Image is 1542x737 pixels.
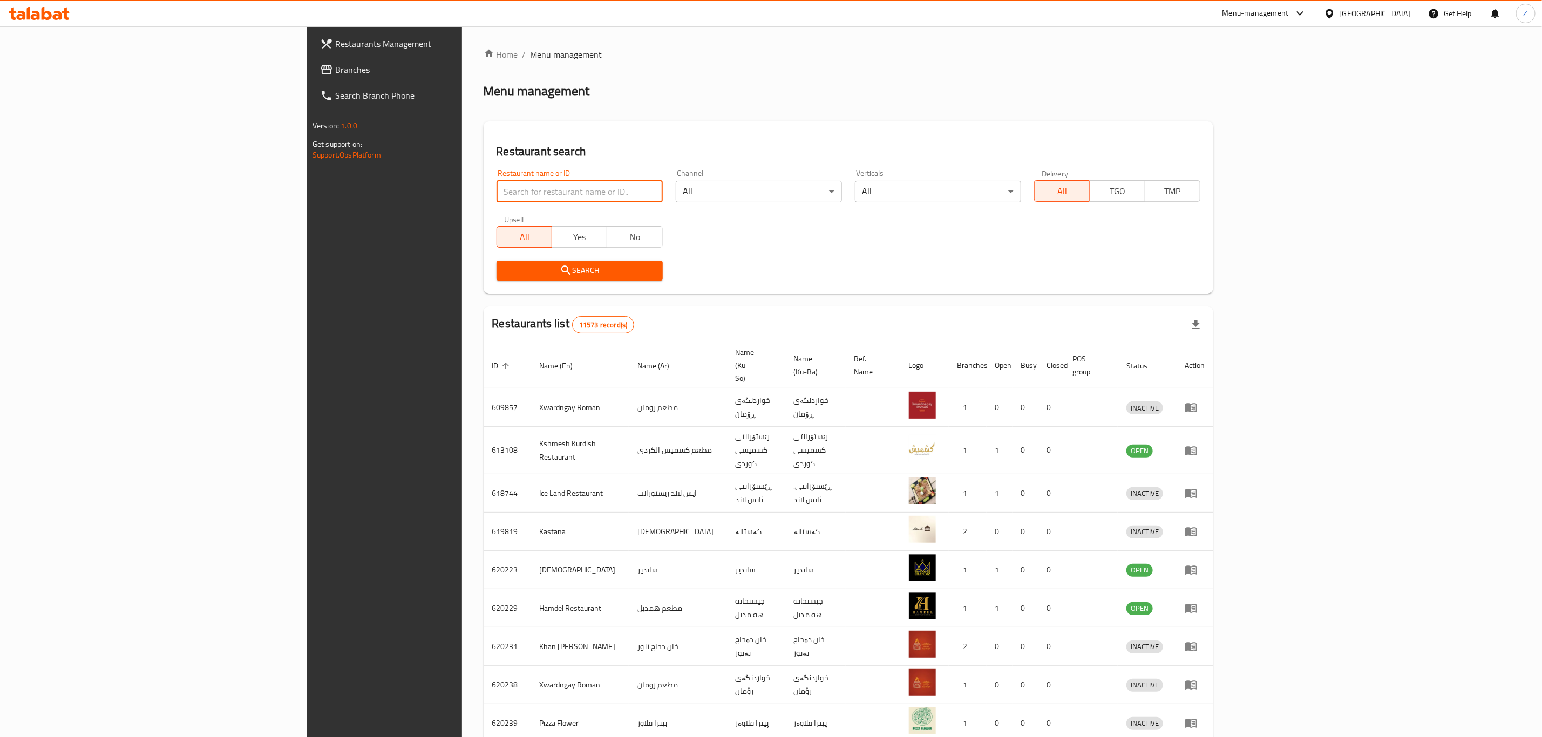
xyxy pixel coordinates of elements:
[1013,513,1038,551] td: 0
[785,589,846,627] td: جيشتخانه هه مديل
[531,627,629,666] td: Khan [PERSON_NAME]
[505,264,654,277] span: Search
[492,359,513,372] span: ID
[1126,359,1161,372] span: Status
[785,427,846,474] td: رێستۆرانتی کشمیشى كوردى
[1126,487,1163,500] span: INACTIVE
[949,589,987,627] td: 1
[573,320,634,330] span: 11573 record(s)
[1013,589,1038,627] td: 0
[313,148,381,162] a: Support.OpsPlatform
[1126,526,1163,538] div: INACTIVE
[949,343,987,388] th: Branches
[1034,180,1090,202] button: All
[1013,474,1038,513] td: 0
[987,343,1013,388] th: Open
[1126,602,1153,615] span: OPEN
[531,666,629,704] td: Xwardngay Roman
[612,229,658,245] span: No
[629,427,726,474] td: مطعم كشميش الكردي
[501,229,548,245] span: All
[335,37,556,50] span: Restaurants Management
[1222,7,1289,20] div: Menu-management
[1038,589,1064,627] td: 0
[335,63,556,76] span: Branches
[1185,563,1205,576] div: Menu
[1183,312,1209,338] div: Export file
[1038,627,1064,666] td: 0
[335,89,556,102] span: Search Branch Phone
[909,392,936,419] img: Xwardngay Roman
[1150,183,1196,199] span: TMP
[909,435,936,462] img: Kshmesh Kurdish Restaurant
[987,666,1013,704] td: 0
[504,215,524,223] label: Upsell
[726,513,785,551] td: کەستانە
[1038,474,1064,513] td: 0
[531,388,629,427] td: Xwardngay Roman
[629,388,726,427] td: مطعم رومان
[531,589,629,627] td: Hamdel Restaurant
[1185,401,1205,414] div: Menu
[1013,427,1038,474] td: 0
[909,631,936,658] img: Khan Dejaj Tanoor
[1185,602,1205,615] div: Menu
[637,359,683,372] span: Name (Ar)
[484,83,590,100] h2: Menu management
[629,513,726,551] td: [DEMOGRAPHIC_DATA]
[987,427,1013,474] td: 1
[909,669,936,696] img: Xwardngay Roman
[909,592,936,619] img: Hamdel Restaurant
[607,226,662,248] button: No
[909,477,936,504] img: Ice Land Restaurant
[949,551,987,589] td: 1
[531,474,629,513] td: Ice Land Restaurant
[785,388,846,427] td: خواردنگەی ڕۆمان
[785,666,846,704] td: خواردنگەی رؤمان
[313,119,339,133] span: Version:
[1126,445,1153,457] span: OPEN
[341,119,357,133] span: 1.0.0
[313,137,362,151] span: Get support on:
[1185,640,1205,653] div: Menu
[1145,180,1200,202] button: TMP
[540,359,587,372] span: Name (En)
[1185,678,1205,691] div: Menu
[987,551,1013,589] td: 1
[726,388,785,427] td: خواردنگەی ڕۆمان
[1340,8,1411,19] div: [GEOGRAPHIC_DATA]
[1038,427,1064,474] td: 0
[484,48,1213,61] nav: breadcrumb
[1126,564,1153,576] span: OPEN
[1013,343,1038,388] th: Busy
[629,474,726,513] td: ايس لاند ريستورانت
[531,513,629,551] td: Kastana
[1126,402,1163,414] span: INACTIVE
[497,261,663,281] button: Search
[1126,640,1163,653] span: INACTIVE
[629,627,726,666] td: خان دجاج تنور
[726,666,785,704] td: خواردنگەی رؤمان
[794,352,833,378] span: Name (Ku-Ba)
[497,144,1200,160] h2: Restaurant search
[497,181,663,202] input: Search for restaurant name or ID..
[1126,717,1163,729] span: INACTIVE
[785,627,846,666] td: خان دەجاج تەنور
[1038,513,1064,551] td: 0
[1126,640,1163,653] div: INACTIVE
[1013,388,1038,427] td: 0
[1126,679,1163,691] span: INACTIVE
[311,57,565,83] a: Branches
[1094,183,1140,199] span: TGO
[854,352,887,378] span: Ref. Name
[726,474,785,513] td: ڕێستۆرانتی ئایس لاند
[909,707,936,734] img: Pizza Flower
[785,513,846,551] td: کەستانە
[949,666,987,704] td: 1
[1038,388,1064,427] td: 0
[629,589,726,627] td: مطعم همديل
